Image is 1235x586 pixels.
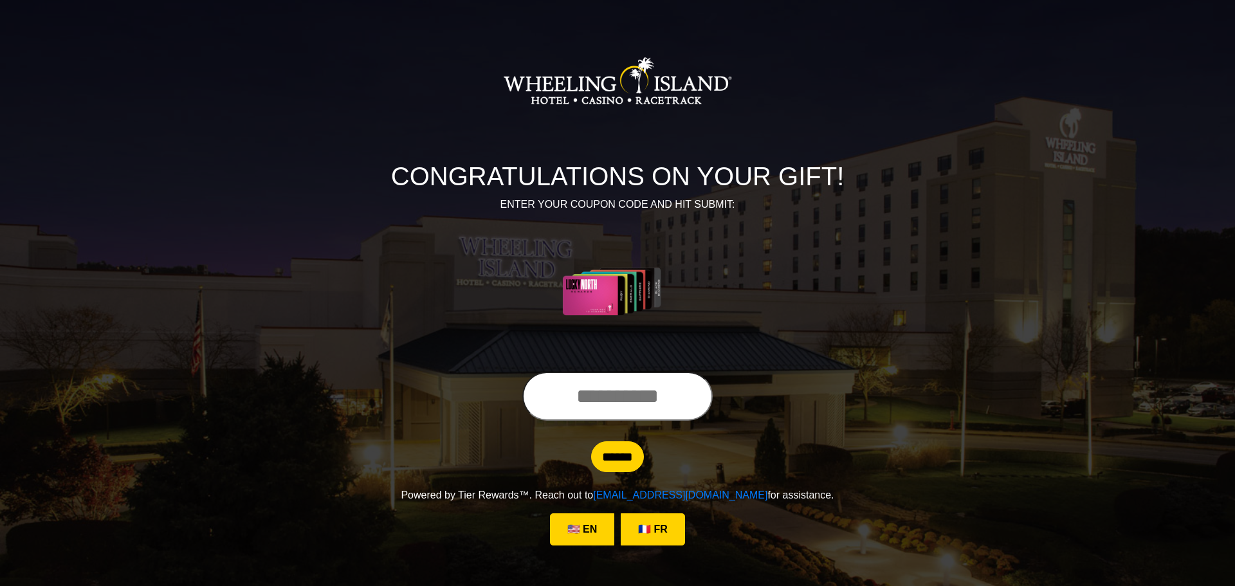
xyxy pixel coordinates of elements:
[532,228,704,356] img: Center Image
[261,197,974,212] p: ENTER YOUR COUPON CODE AND HIT SUBMIT:
[547,513,688,545] div: Language Selection
[503,17,732,145] img: Logo
[621,513,685,545] a: 🇫🇷 FR
[401,490,834,500] span: Powered by Tier Rewards™. Reach out to for assistance.
[261,161,974,192] h1: CONGRATULATIONS ON YOUR GIFT!
[593,490,767,500] a: [EMAIL_ADDRESS][DOMAIN_NAME]
[550,513,614,545] a: 🇺🇸 EN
